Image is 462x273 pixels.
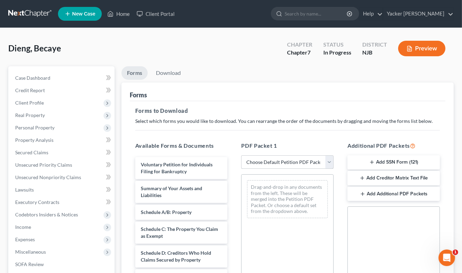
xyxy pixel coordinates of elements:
a: Download [150,66,186,80]
a: Forms [121,66,148,80]
span: Expenses [15,236,35,242]
div: NJB [362,49,387,57]
span: Case Dashboard [15,75,50,81]
div: Status [323,41,351,49]
span: Summary of Your Assets and Liabilities [141,185,202,198]
span: 7 [307,49,311,56]
span: Dieng, Becaye [8,43,61,53]
div: Chapter [287,41,312,49]
span: Unsecured Nonpriority Claims [15,174,81,180]
span: Income [15,224,31,230]
a: Lawsuits [10,184,115,196]
span: Schedule C: The Property You Claim as Exempt [141,226,218,239]
span: Property Analysis [15,137,53,143]
a: SOFA Review [10,258,115,271]
span: Schedule A/B: Property [141,209,191,215]
h5: Available Forms & Documents [135,142,228,150]
a: Secured Claims [10,146,115,159]
h5: Forms to Download [135,107,440,115]
span: Lawsuits [15,187,34,193]
span: Voluntary Petition for Individuals Filing for Bankruptcy [141,162,213,174]
button: Add Additional PDF Packets [347,187,440,201]
a: Home [104,8,133,20]
iframe: Intercom live chat [439,250,455,266]
span: Personal Property [15,125,55,130]
a: Executory Contracts [10,196,115,208]
span: Unsecured Priority Claims [15,162,72,168]
span: Credit Report [15,87,45,93]
span: Executory Contracts [15,199,59,205]
button: Preview [398,41,445,56]
div: In Progress [323,49,351,57]
p: Select which forms you would like to download. You can rearrange the order of the documents by dr... [135,118,440,125]
input: Search by name... [285,7,348,20]
a: Unsecured Nonpriority Claims [10,171,115,184]
div: Forms [130,91,147,99]
a: Help [360,8,383,20]
a: Credit Report [10,84,115,97]
a: Case Dashboard [10,72,115,84]
span: Schedule D: Creditors Who Hold Claims Secured by Property [141,250,211,263]
span: SOFA Review [15,261,44,267]
h5: PDF Packet 1 [241,142,334,150]
div: Chapter [287,49,312,57]
div: District [362,41,387,49]
span: Codebtors Insiders & Notices [15,212,78,217]
span: Client Profile [15,100,44,106]
span: Miscellaneous [15,249,46,255]
div: Drag-and-drop in any documents from the left. These will be merged into the Petition PDF Packet. ... [247,180,328,218]
a: Property Analysis [10,134,115,146]
a: Client Portal [133,8,178,20]
h5: Additional PDF Packets [347,142,440,150]
span: New Case [72,11,95,17]
span: 1 [453,250,458,255]
span: Real Property [15,112,45,118]
span: Secured Claims [15,149,48,155]
button: Add Creditor Matrix Text File [347,171,440,185]
a: Yacker [PERSON_NAME] [383,8,453,20]
button: Add SSN Form (121) [347,155,440,170]
a: Unsecured Priority Claims [10,159,115,171]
